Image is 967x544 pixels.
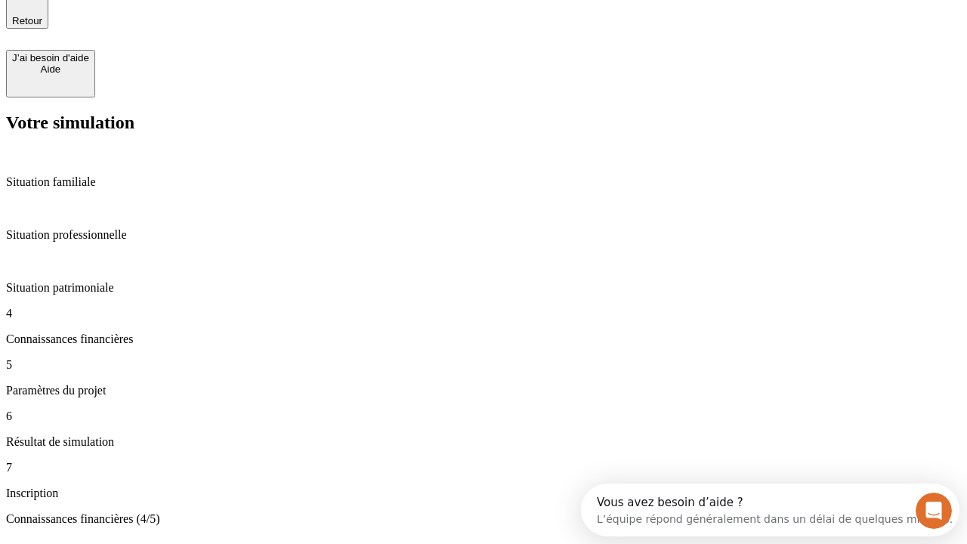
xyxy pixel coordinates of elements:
div: Ouvrir le Messenger Intercom [6,6,416,48]
iframe: Intercom live chat [916,493,952,529]
p: 7 [6,461,961,474]
p: Situation familiale [6,175,961,189]
div: Vous avez besoin d’aide ? [16,13,372,25]
div: Aide [12,63,89,75]
p: Résultat de simulation [6,435,961,449]
h2: Votre simulation [6,113,961,133]
p: Situation patrimoniale [6,281,961,295]
div: L’équipe répond généralement dans un délai de quelques minutes. [16,25,372,41]
div: J’ai besoin d'aide [12,52,89,63]
span: Retour [12,15,42,26]
iframe: Intercom live chat discovery launcher [581,484,959,536]
p: Paramètres du projet [6,384,961,397]
p: 6 [6,410,961,423]
p: Connaissances financières (4/5) [6,512,961,526]
p: 4 [6,307,961,320]
p: Inscription [6,487,961,500]
p: Connaissances financières [6,332,961,346]
p: 5 [6,358,961,372]
p: Situation professionnelle [6,228,961,242]
button: J’ai besoin d'aideAide [6,50,95,97]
